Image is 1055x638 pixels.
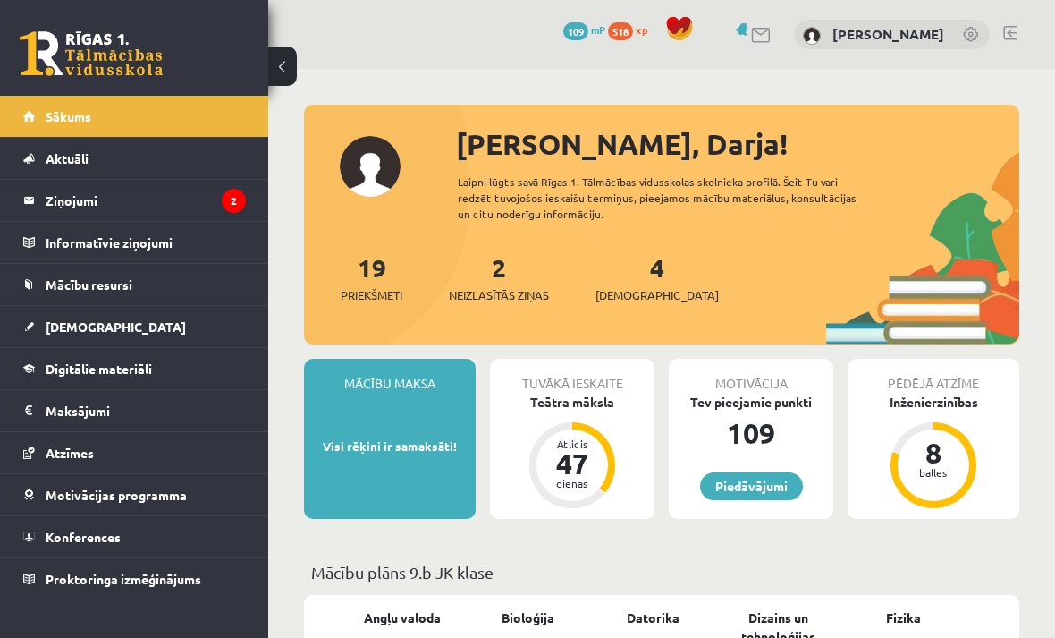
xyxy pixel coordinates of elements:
a: Rīgas 1. Tālmācības vidusskola [20,31,163,76]
p: Visi rēķini ir samaksāti! [313,438,467,455]
div: Mācību maksa [304,359,476,393]
span: Atzīmes [46,445,94,461]
a: 19Priekšmeti [341,251,402,304]
a: 2Neizlasītās ziņas [449,251,549,304]
i: 2 [222,189,246,213]
span: 518 [608,22,633,40]
a: Digitālie materiāli [23,348,246,389]
a: Informatīvie ziņojumi [23,222,246,263]
span: [DEMOGRAPHIC_DATA] [46,319,186,335]
a: 4[DEMOGRAPHIC_DATA] [595,251,719,304]
span: Motivācijas programma [46,487,187,503]
div: Laipni lūgts savā Rīgas 1. Tālmācības vidusskolas skolnieka profilā. Šeit Tu vari redzēt tuvojošo... [458,174,887,222]
div: Inženierzinības [848,393,1019,412]
span: 109 [563,22,588,40]
div: 109 [669,412,833,455]
span: Digitālie materiāli [46,361,152,377]
a: [PERSON_NAME] [832,25,944,43]
div: 47 [545,449,599,478]
span: Aktuāli [46,150,89,166]
div: Tuvākā ieskaite [490,359,654,393]
span: mP [591,22,605,37]
a: Maksājumi [23,390,246,431]
a: Atzīmes [23,432,246,473]
a: Fizika [886,608,921,627]
a: Inženierzinības 8 balles [848,393,1019,511]
div: Atlicis [545,438,599,449]
div: Motivācija [669,359,833,393]
span: xp [636,22,647,37]
div: Teātra māksla [490,393,654,412]
span: Mācību resursi [46,276,132,293]
legend: Informatīvie ziņojumi [46,222,246,263]
p: Mācību plāns 9.b JK klase [311,560,1012,584]
span: Neizlasītās ziņas [449,286,549,304]
a: [DEMOGRAPHIC_DATA] [23,306,246,347]
div: Tev pieejamie punkti [669,393,833,412]
span: Proktoringa izmēģinājums [46,571,201,587]
a: Teātra māksla Atlicis 47 dienas [490,393,654,511]
legend: Ziņojumi [46,180,246,221]
span: Sākums [46,108,91,124]
div: balles [907,467,960,478]
a: Motivācijas programma [23,474,246,515]
a: 109 mP [563,22,605,37]
div: [PERSON_NAME], Darja! [456,123,1019,166]
div: dienas [545,478,599,489]
a: Proktoringa izmēģinājums [23,558,246,600]
a: Aktuāli [23,138,246,179]
span: Priekšmeti [341,286,402,304]
a: Konferences [23,516,246,557]
span: [DEMOGRAPHIC_DATA] [595,286,719,304]
img: Darja Vasina [803,27,821,45]
div: Pēdējā atzīme [848,359,1019,393]
a: Ziņojumi2 [23,180,246,221]
a: Datorika [627,608,679,627]
a: Bioloģija [502,608,554,627]
a: Piedāvājumi [700,472,803,500]
legend: Maksājumi [46,390,246,431]
a: Angļu valoda [364,608,441,627]
div: 8 [907,438,960,467]
span: Konferences [46,529,121,545]
a: Mācību resursi [23,264,246,305]
a: 518 xp [608,22,656,37]
a: Sākums [23,96,246,137]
